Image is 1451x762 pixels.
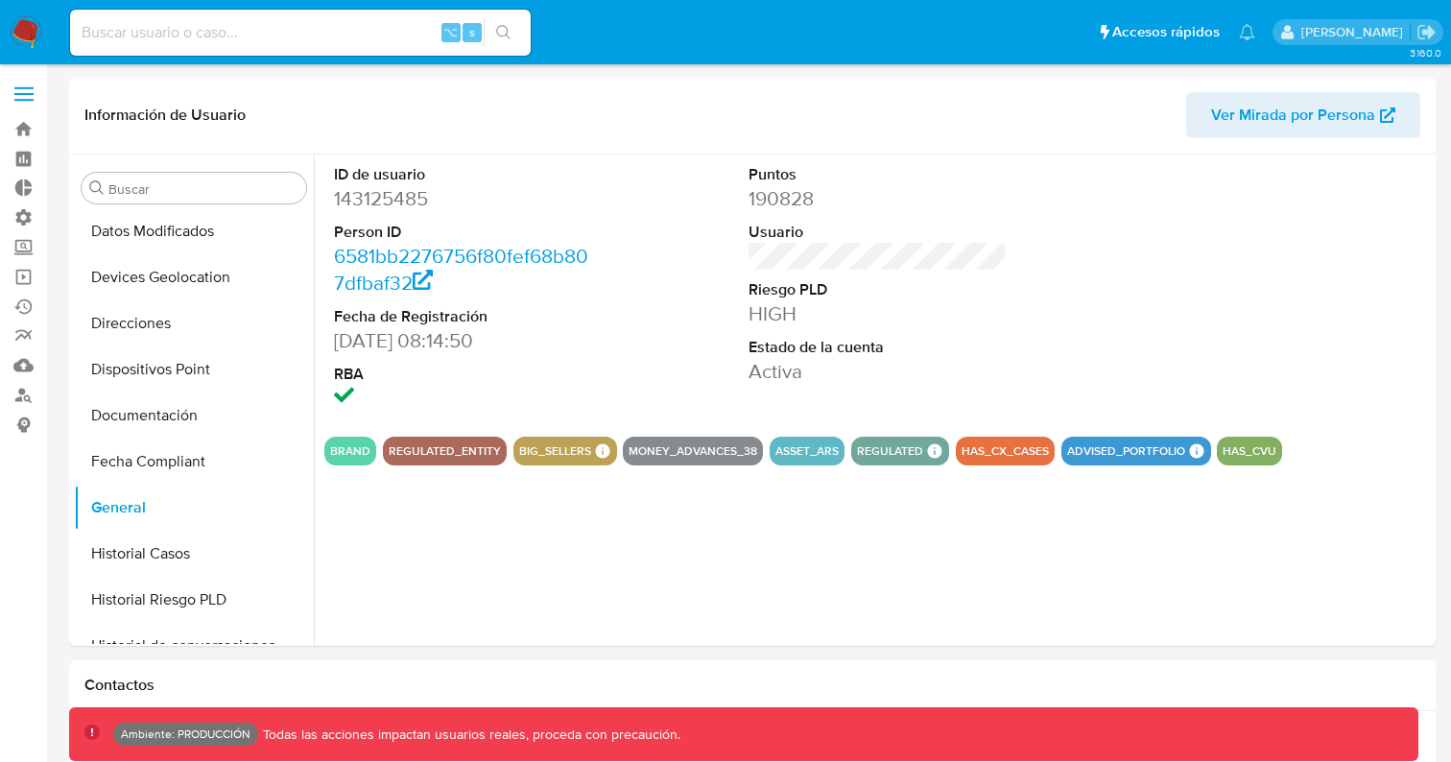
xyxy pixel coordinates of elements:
[749,300,1006,327] dd: HIGH
[74,346,314,393] button: Dispositivos Point
[74,300,314,346] button: Direcciones
[443,23,458,41] span: ⌥
[334,185,591,212] dd: 143125485
[749,185,1006,212] dd: 190828
[74,393,314,439] button: Documentación
[484,19,523,46] button: search-icon
[84,676,1420,695] h1: Contactos
[70,20,531,45] input: Buscar usuario o caso...
[74,623,314,669] button: Historial de conversaciones
[1211,92,1375,138] span: Ver Mirada por Persona
[749,222,1006,243] dt: Usuario
[121,730,250,738] p: Ambiente: PRODUCCIÓN
[334,364,591,385] dt: RBA
[1112,22,1220,42] span: Accesos rápidos
[749,358,1006,385] dd: Activa
[74,208,314,254] button: Datos Modificados
[74,254,314,300] button: Devices Geolocation
[469,23,475,41] span: s
[89,180,105,196] button: Buscar
[749,337,1006,358] dt: Estado de la cuenta
[749,164,1006,185] dt: Puntos
[258,726,680,744] p: Todas las acciones impactan usuarios reales, proceda con precaución.
[74,485,314,531] button: General
[108,180,298,198] input: Buscar
[334,222,591,243] dt: Person ID
[1301,23,1410,41] p: carolina.romo@mercadolibre.com.co
[1416,22,1437,42] a: Salir
[334,327,591,354] dd: [DATE] 08:14:50
[334,164,591,185] dt: ID de usuario
[749,279,1006,300] dt: Riesgo PLD
[334,306,591,327] dt: Fecha de Registración
[1239,24,1255,40] a: Notificaciones
[74,531,314,577] button: Historial Casos
[84,106,246,125] h1: Información de Usuario
[334,242,588,297] a: 6581bb2276756f80fef68b807dfbaf32
[74,439,314,485] button: Fecha Compliant
[1186,92,1420,138] button: Ver Mirada por Persona
[74,577,314,623] button: Historial Riesgo PLD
